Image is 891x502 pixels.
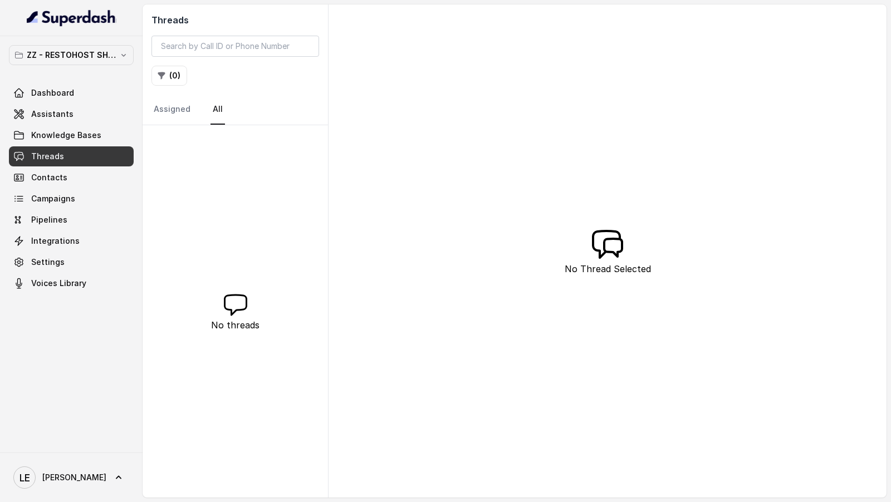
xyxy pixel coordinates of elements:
[151,36,319,57] input: Search by Call ID or Phone Number
[9,231,134,251] a: Integrations
[27,9,116,27] img: light.svg
[31,214,67,225] span: Pipelines
[31,130,101,141] span: Knowledge Bases
[151,13,319,27] h2: Threads
[42,472,106,483] span: [PERSON_NAME]
[31,257,65,268] span: Settings
[31,109,74,120] span: Assistants
[31,151,64,162] span: Threads
[9,252,134,272] a: Settings
[211,318,260,332] p: No threads
[9,168,134,188] a: Contacts
[9,83,134,103] a: Dashboard
[9,125,134,145] a: Knowledge Bases
[151,66,187,86] button: (0)
[9,210,134,230] a: Pipelines
[151,95,319,125] nav: Tabs
[19,472,30,484] text: LE
[9,189,134,209] a: Campaigns
[27,48,116,62] p: ZZ - RESTOHOST SHOWCASE ASSISTANTS
[9,146,134,166] a: Threads
[9,462,134,493] a: [PERSON_NAME]
[9,104,134,124] a: Assistants
[151,95,193,125] a: Assigned
[31,235,80,247] span: Integrations
[210,95,225,125] a: All
[31,172,67,183] span: Contacts
[565,262,651,275] p: No Thread Selected
[31,278,86,289] span: Voices Library
[9,45,134,65] button: ZZ - RESTOHOST SHOWCASE ASSISTANTS
[9,273,134,293] a: Voices Library
[31,193,75,204] span: Campaigns
[31,87,74,99] span: Dashboard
